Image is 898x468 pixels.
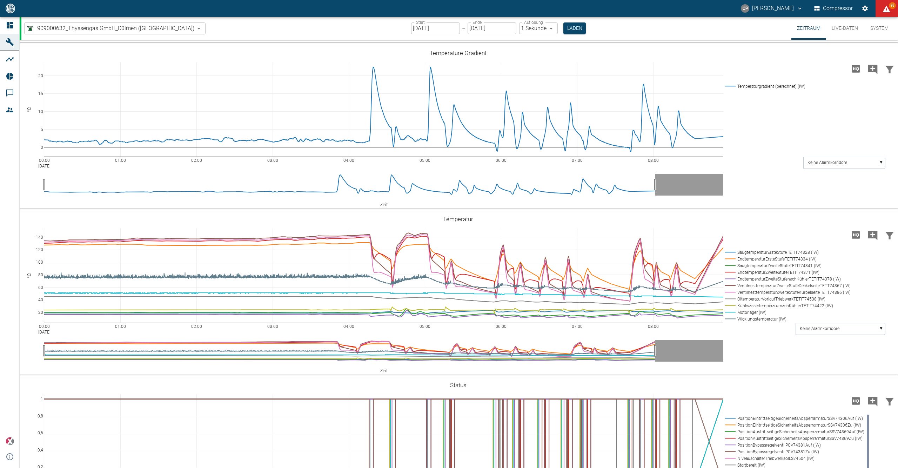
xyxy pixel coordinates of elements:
[26,24,194,33] a: 909000632_Thyssengas GmbH_Dülmen ([GEOGRAPHIC_DATA])
[864,226,881,244] button: Kommentar hinzufügen
[524,19,543,25] label: Auflösung
[416,19,425,25] label: Start
[813,2,855,15] button: Compressor
[462,24,465,32] p: –
[889,2,896,9] span: 95
[864,392,881,410] button: Kommentar hinzufügen
[411,22,460,34] input: DD.MM.YYYY
[881,60,898,78] button: Daten filtern
[740,2,804,15] button: christoph.palm@neuman-esser.com
[6,437,14,446] img: Xplore Logo
[563,22,586,34] button: Laden
[826,17,864,40] button: Live-Daten
[859,2,871,15] button: Einstellungen
[791,17,826,40] button: Zeitraum
[5,4,16,13] img: logo
[847,397,864,404] span: Hohe Auflösung
[847,231,864,238] span: Hohe Auflösung
[864,60,881,78] button: Kommentar hinzufügen
[881,226,898,244] button: Daten filtern
[807,160,847,165] text: Keine Alarmkorridore
[800,326,839,331] text: Keine Alarmkorridore
[37,24,194,32] span: 909000632_Thyssengas GmbH_Dülmen ([GEOGRAPHIC_DATA])
[519,22,558,34] div: 1 Sekunde
[864,17,895,40] button: System
[468,22,516,34] input: DD.MM.YYYY
[881,392,898,410] button: Daten filtern
[473,19,482,25] label: Ende
[847,65,864,72] span: Hohe Auflösung
[741,4,749,13] div: CP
